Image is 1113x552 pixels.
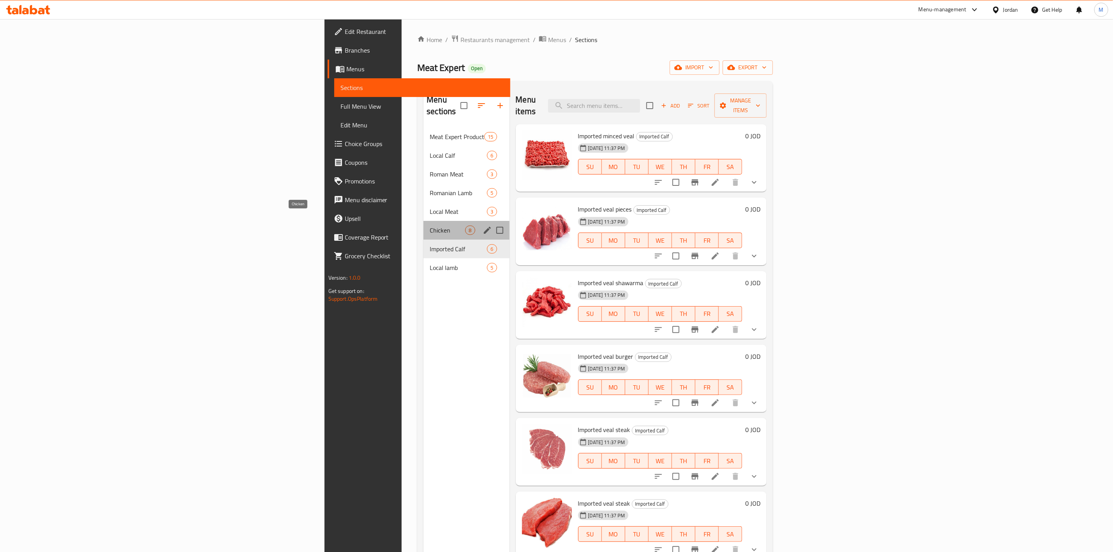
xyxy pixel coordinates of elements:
[522,204,572,254] img: Imported veal pieces
[645,279,682,288] div: Imported Calf
[423,202,509,221] div: Local Meat3
[625,526,649,542] button: TU
[487,263,497,272] div: items
[487,189,496,197] span: 5
[423,165,509,183] div: Roman Meat3
[345,233,504,242] span: Coverage Report
[602,306,625,322] button: MO
[711,178,720,187] a: Edit menu item
[533,35,536,44] li: /
[745,351,760,362] h6: 0 JOD
[423,127,509,146] div: Meat Expert Products15
[668,174,684,190] span: Select to update
[745,277,760,288] h6: 0 JOD
[328,286,364,296] span: Get support on:
[605,308,622,319] span: MO
[522,277,572,327] img: Imported veal shawarma
[585,512,628,519] span: [DATE] 11:37 PM
[423,221,509,240] div: Chicken8edit
[575,35,597,44] span: Sections
[328,22,510,41] a: Edit Restaurant
[628,382,646,393] span: TU
[605,161,622,173] span: MO
[345,46,504,55] span: Branches
[688,101,709,110] span: Sort
[745,247,764,265] button: show more
[487,171,496,178] span: 3
[582,455,599,467] span: SU
[423,124,509,280] nav: Menu sections
[714,93,767,118] button: Manage items
[750,178,759,187] svg: Show Choices
[569,35,572,44] li: /
[698,455,716,467] span: FR
[719,233,742,248] button: SA
[430,244,487,254] span: Imported Calf
[683,100,714,112] span: Sort items
[578,130,635,142] span: Imported minced veal
[487,264,496,272] span: 5
[625,159,649,175] button: TU
[328,247,510,265] a: Grocery Checklist
[649,233,672,248] button: WE
[658,100,683,112] span: Add item
[487,208,496,215] span: 3
[345,139,504,148] span: Choice Groups
[649,159,672,175] button: WE
[456,97,472,114] span: Select all sections
[465,226,475,235] div: items
[487,151,497,160] div: items
[719,379,742,395] button: SA
[750,325,759,334] svg: Show Choices
[632,499,669,509] div: Imported Calf
[686,173,704,192] button: Branch-specific-item
[726,320,745,339] button: delete
[328,134,510,153] a: Choice Groups
[672,526,695,542] button: TH
[487,244,497,254] div: items
[328,273,347,283] span: Version:
[578,203,632,215] span: Imported veal pieces
[334,78,510,97] a: Sections
[585,145,628,152] span: [DATE] 11:37 PM
[649,453,672,469] button: WE
[698,529,716,540] span: FR
[652,308,669,319] span: WE
[698,308,716,319] span: FR
[711,398,720,407] a: Edit menu item
[582,161,599,173] span: SU
[652,455,669,467] span: WE
[430,263,487,272] span: Local lamb
[745,173,764,192] button: show more
[686,320,704,339] button: Branch-specific-item
[430,169,487,179] span: Roman Meat
[430,151,487,160] div: Local Calf
[578,497,630,509] span: Imported veal steak
[745,131,760,141] h6: 0 JOD
[349,273,361,283] span: 1.0.0
[625,379,649,395] button: TU
[548,35,566,44] span: Menus
[745,320,764,339] button: show more
[328,228,510,247] a: Coverage Report
[649,526,672,542] button: WE
[328,190,510,209] a: Menu disclaimer
[482,224,493,236] button: edit
[649,467,668,486] button: sort-choices
[484,132,497,141] div: items
[652,235,669,246] span: WE
[578,526,602,542] button: SU
[635,353,671,362] span: Imported Calf
[649,393,668,412] button: sort-choices
[745,498,760,509] h6: 0 JOD
[652,161,669,173] span: WE
[660,101,681,110] span: Add
[346,64,504,74] span: Menus
[672,453,695,469] button: TH
[328,294,378,304] a: Support.OpsPlatform
[430,207,487,216] span: Local Meat
[582,529,599,540] span: SU
[722,382,739,393] span: SA
[711,472,720,481] a: Edit menu item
